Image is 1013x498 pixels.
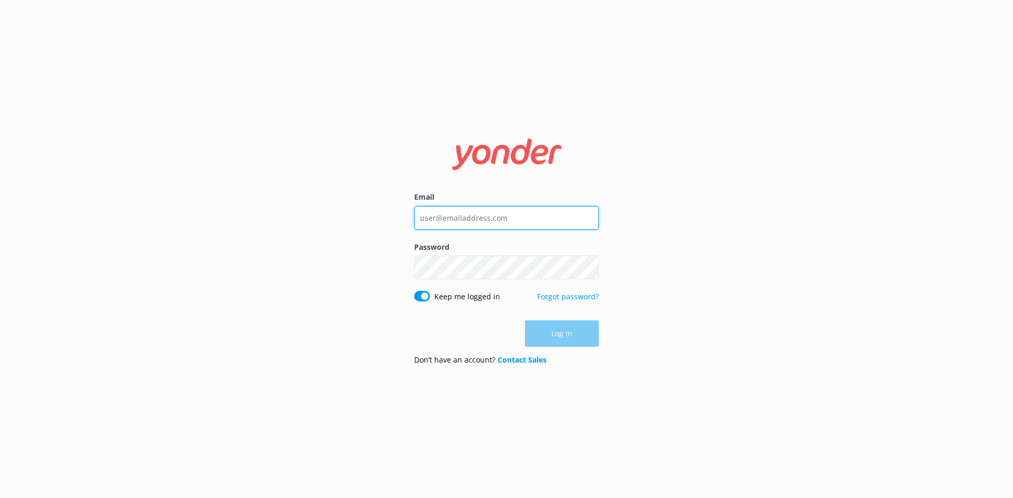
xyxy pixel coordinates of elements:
[578,257,599,278] button: Show password
[414,206,599,230] input: user@emailaddress.com
[414,241,599,253] label: Password
[537,291,599,301] a: Forgot password?
[414,354,547,366] p: Don’t have an account?
[498,355,547,365] a: Contact Sales
[414,191,599,203] label: Email
[434,291,500,302] label: Keep me logged in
